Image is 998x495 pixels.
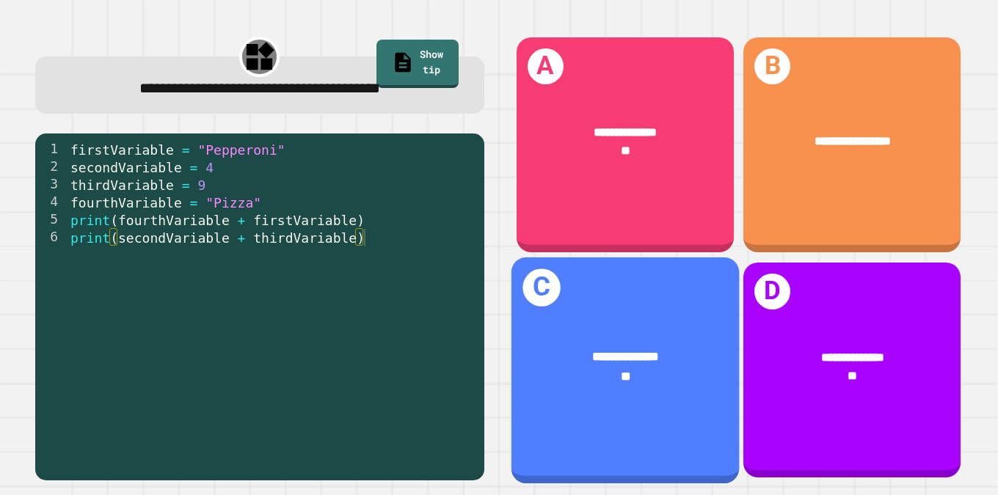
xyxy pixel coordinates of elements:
div: 5 [35,211,68,229]
h1: D [754,274,790,309]
h1: A [528,48,564,84]
a: Show tip [376,40,459,89]
h1: C [522,268,560,306]
div: 6 [35,229,68,246]
h1: B [754,48,790,84]
div: 2 [35,158,68,176]
div: 3 [35,176,68,194]
div: 4 [35,194,68,211]
div: 1 [35,141,68,158]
